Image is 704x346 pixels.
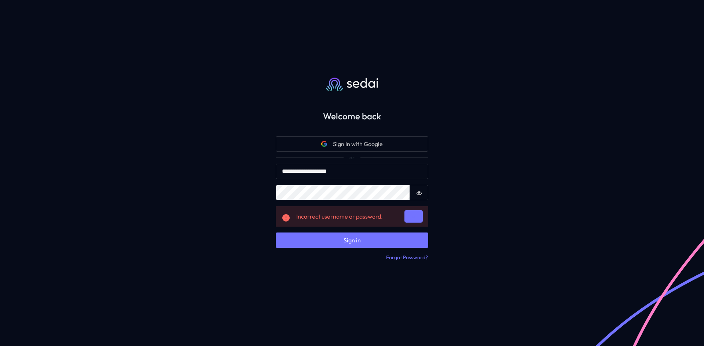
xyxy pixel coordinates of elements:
h2: Welcome back [264,111,440,122]
div: Incorrect username or password. [296,212,399,221]
button: Dismiss alert [405,211,422,222]
button: Show password [410,185,428,200]
button: Forgot Password? [386,254,428,262]
svg: Google icon [321,141,327,147]
span: Sign In with Google [333,139,383,148]
button: Sign in [276,232,428,248]
button: Google iconSign In with Google [276,136,428,152]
